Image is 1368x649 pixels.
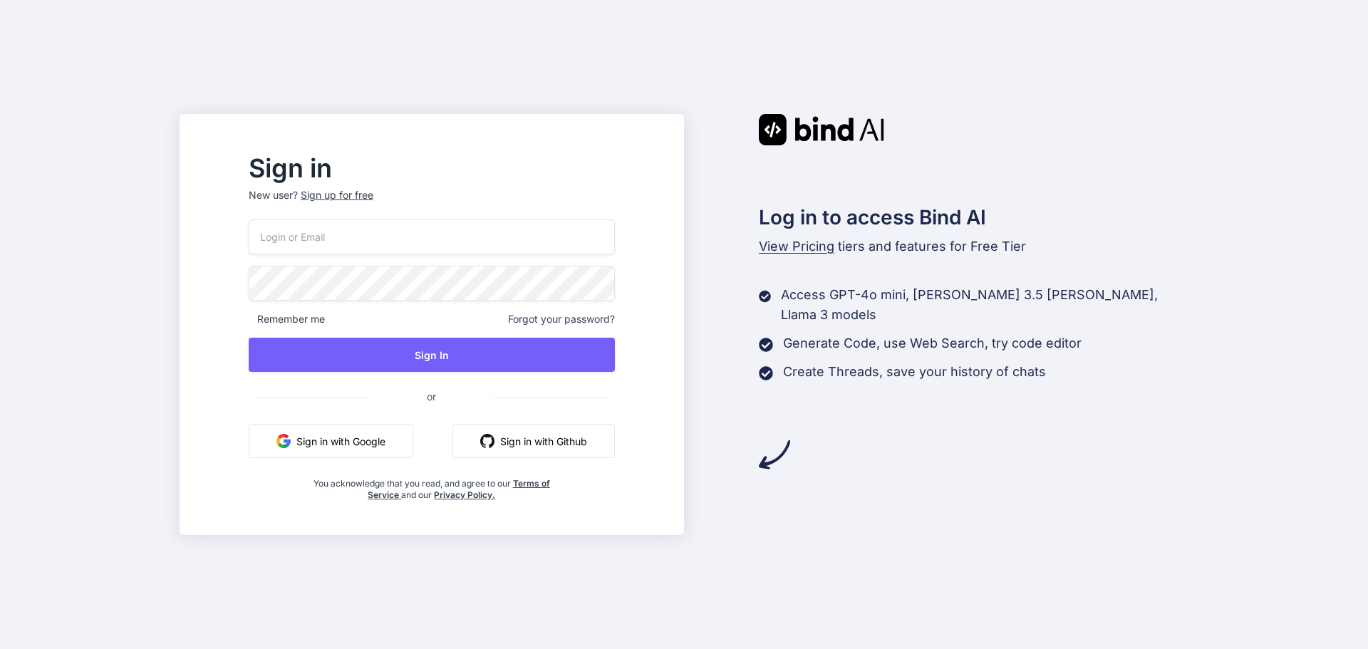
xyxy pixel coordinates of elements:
button: Sign in with Google [249,424,413,458]
span: View Pricing [759,239,834,254]
a: Privacy Policy. [434,489,495,500]
img: google [276,434,291,448]
button: Sign In [249,338,615,372]
p: Generate Code, use Web Search, try code editor [783,333,1082,353]
img: github [480,434,494,448]
span: Remember me [249,312,325,326]
p: Create Threads, save your history of chats [783,362,1046,382]
button: Sign in with Github [452,424,615,458]
span: or [370,379,493,414]
div: You acknowledge that you read, and agree to our and our [309,469,554,501]
h2: Sign in [249,157,615,180]
input: Login or Email [249,219,615,254]
p: Access GPT-4o mini, [PERSON_NAME] 3.5 [PERSON_NAME], Llama 3 models [781,285,1188,325]
img: Bind AI logo [759,114,884,145]
p: tiers and features for Free Tier [759,237,1189,256]
span: Forgot your password? [508,312,615,326]
p: New user? [249,188,615,219]
div: Sign up for free [301,188,373,202]
a: Terms of Service [368,478,550,500]
h2: Log in to access Bind AI [759,202,1189,232]
img: arrow [759,439,790,470]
